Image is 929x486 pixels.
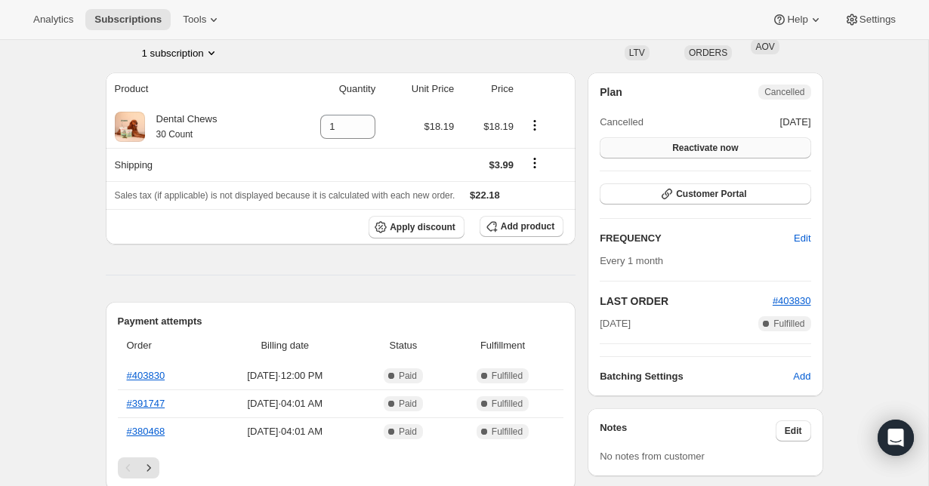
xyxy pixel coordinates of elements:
button: Next [138,457,159,478]
span: Fulfilled [492,426,523,438]
th: Price [458,72,518,106]
span: [DATE] · 04:01 AM [215,396,356,411]
h6: Batching Settings [600,369,793,384]
span: $3.99 [489,159,514,171]
span: Fulfilled [492,398,523,410]
small: 30 Count [156,129,193,140]
a: #403830 [773,295,811,306]
th: Product [106,72,282,106]
span: Add product [501,220,554,232]
span: Edit [785,425,802,437]
span: Add [793,369,810,384]
span: Fulfilled [492,370,523,382]
button: Help [763,9,832,30]
span: Subscriptions [94,14,162,26]
span: Apply discount [390,221,455,233]
span: Paid [399,398,417,410]
span: Tools [183,14,206,26]
button: Apply discount [369,216,464,238]
span: Cancelled [600,115,644,130]
h2: FREQUENCY [600,231,794,246]
span: Reactivate now [672,142,738,154]
span: Every 1 month [600,255,663,266]
nav: Pagination [118,457,564,478]
a: #403830 [127,370,165,381]
span: Customer Portal [676,188,746,200]
button: Analytics [24,9,82,30]
button: Edit [785,226,819,251]
span: Billing date [215,338,356,353]
span: $18.19 [483,121,514,132]
button: Product actions [523,117,547,134]
span: Sales tax (if applicable) is not displayed because it is calculated with each new order. [115,190,455,201]
button: Product actions [142,45,219,60]
div: Open Intercom Messenger [878,420,914,456]
span: Paid [399,426,417,438]
span: Fulfilled [773,318,804,330]
button: Add [784,364,819,389]
h3: Notes [600,420,776,441]
span: [DATE] [600,316,631,331]
h2: Plan [600,85,622,100]
span: Analytics [33,14,73,26]
h2: Payment attempts [118,314,564,329]
button: Subscriptions [85,9,171,30]
span: LTV [629,48,645,58]
span: $22.18 [470,189,500,201]
button: Tools [174,9,230,30]
span: Help [787,14,807,26]
h2: LAST ORDER [600,294,773,309]
button: Shipping actions [523,155,547,171]
button: Reactivate now [600,137,810,158]
span: ORDERS [689,48,727,58]
span: [DATE] · 12:00 PM [215,368,356,383]
span: AOV [755,42,774,52]
button: Customer Portal [600,183,810,205]
button: Add product [480,216,563,237]
span: No notes from customer [600,451,705,462]
span: Paid [399,370,417,382]
span: [DATE] · 04:01 AM [215,424,356,439]
a: #380468 [127,426,165,437]
a: #391747 [127,398,165,409]
span: Status [365,338,442,353]
span: Settings [860,14,896,26]
span: $18.19 [424,121,454,132]
img: product img [115,112,145,142]
div: Dental Chews [145,112,218,142]
button: Edit [776,420,811,441]
button: Settings [835,9,905,30]
th: Quantity [282,72,380,106]
span: Cancelled [764,86,804,98]
span: Edit [794,231,810,246]
button: #403830 [773,294,811,309]
span: [DATE] [780,115,811,130]
th: Shipping [106,148,282,181]
th: Order [118,329,210,362]
span: Fulfillment [451,338,554,353]
th: Unit Price [380,72,458,106]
